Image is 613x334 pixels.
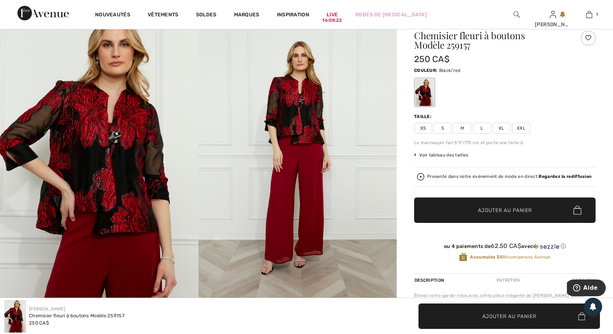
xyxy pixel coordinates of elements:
span: Ajouter au panier [482,312,536,320]
button: Ajouter au panier [414,197,596,223]
a: Marques [234,12,259,19]
img: Mon panier [586,10,592,19]
div: Livraison [571,274,596,287]
div: Description [414,274,446,287]
img: Récompenses Avenue [459,252,467,262]
span: 250 CA$ [29,320,49,326]
span: Récompenses Avenue [470,254,550,260]
button: Ajouter au panier [418,304,600,329]
a: [PERSON_NAME] [29,306,65,311]
strong: Accumulez 35 [470,254,503,260]
div: Presenté dans notre événement de mode en direct. [427,174,592,179]
div: Black/red [415,79,434,106]
a: Live16:08:22 [327,11,338,19]
div: Entretien [490,274,526,287]
img: Bag.svg [573,205,581,215]
a: Robes de [MEDICAL_DATA] [355,11,427,19]
div: Élevez votre garde-robe avec cette pièce élégante de [PERSON_NAME]. Dotée d'une fermeture à bouto... [414,292,596,331]
div: ou 4 paiements de avec [414,243,596,250]
span: L [473,123,491,134]
a: Vêtements [148,12,179,19]
span: Inspiration [277,12,309,19]
iframe: Ouvre un widget dans lequel vous pouvez trouver plus d’informations [567,280,606,298]
span: Ajouter au panier [478,206,532,214]
img: Bag.svg [578,312,585,320]
span: M [453,123,471,134]
span: Couleur: [414,68,437,73]
img: Regardez la rediffusion [417,173,424,180]
span: XXL [512,123,530,134]
img: Sezzle [533,243,559,250]
img: 1ère Avenue [17,6,69,20]
a: Nouveautés [95,12,130,19]
div: Chemisier fleuri à boutons Modèle 259157 [29,312,124,319]
div: 16:08:22 [322,17,342,24]
span: Voir tableau des tailles [414,152,469,158]
a: 1 [571,10,607,19]
h1: Chemisier fleuri à boutons Modèle 259157 [414,31,565,50]
span: S [434,123,452,134]
div: Le mannequin fait 5'9"/175 cm et porte une taille 6. [414,139,596,146]
span: 250 CA$ [414,54,450,64]
span: 1 [596,11,598,18]
div: [PERSON_NAME] [535,21,571,28]
div: ou 4 paiements de62.50 CA$avecSezzle Cliquez pour en savoir plus sur Sezzle [414,243,596,252]
div: Taille: [414,113,433,120]
span: 62.50 CA$ [491,242,521,249]
img: Chemisier Fleuri &agrave; Boutons mod&egrave;le 259157. 2 [199,9,397,307]
img: Mes infos [550,10,556,19]
img: Chemisier Fleuri &agrave; Boutons mod&egrave;le 259157 [4,300,26,333]
strong: Regardez la rediffusion [539,174,592,179]
a: Soldes [196,12,217,19]
img: recherche [514,10,520,19]
a: Se connecter [550,11,556,18]
span: XS [414,123,432,134]
span: Black/red [439,68,461,73]
span: XL [493,123,511,134]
